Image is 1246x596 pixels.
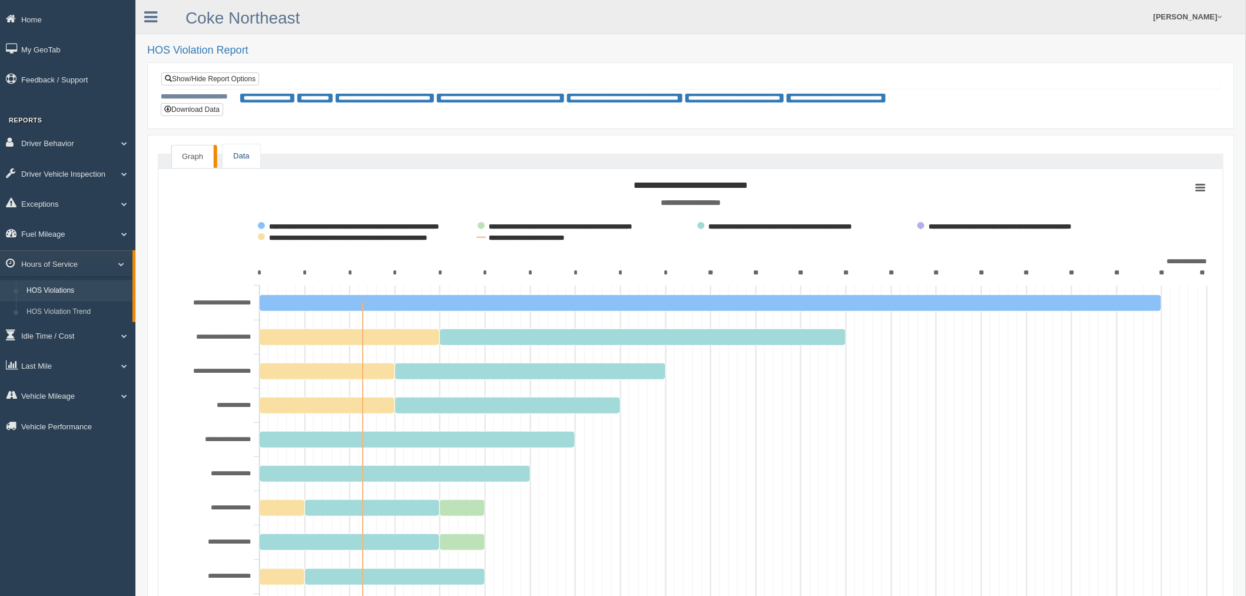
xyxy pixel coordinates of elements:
a: Coke Northeast [185,9,300,27]
button: Download Data [161,103,223,116]
a: Graph [171,145,214,168]
a: HOS Violation Trend [21,302,132,323]
a: HOS Violations [21,280,132,302]
h2: HOS Violation Report [147,45,1234,57]
a: Data [223,144,260,168]
a: Show/Hide Report Options [161,72,259,85]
